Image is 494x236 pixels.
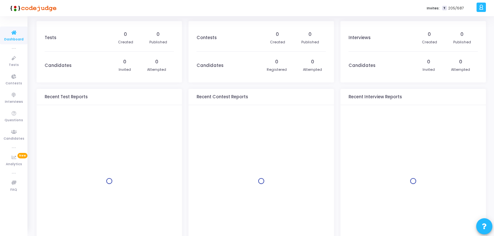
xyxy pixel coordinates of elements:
div: Created [270,39,285,45]
h3: Contests [197,35,217,40]
div: Created [118,39,133,45]
div: Registered [267,67,287,72]
div: 0 [123,59,126,65]
div: 0 [124,31,127,38]
div: 0 [460,31,464,38]
h3: Recent Contest Reports [197,94,248,100]
div: Attempted [303,67,322,72]
h3: Interviews [349,35,370,40]
h3: Candidates [197,63,223,68]
h3: Candidates [45,63,71,68]
h3: Tests [45,35,56,40]
span: Contests [5,81,22,86]
h3: Recent Test Reports [45,94,88,100]
span: Questions [5,118,23,123]
div: 0 [428,31,431,38]
div: 0 [459,59,462,65]
span: Candidates [4,136,24,142]
div: 0 [276,31,279,38]
img: logo [8,2,57,15]
div: 0 [156,31,160,38]
span: 205/687 [448,5,464,11]
div: Published [149,39,167,45]
div: Invited [119,67,131,72]
label: Invites: [427,5,440,11]
span: Analytics [6,162,22,167]
span: FAQ [10,187,17,193]
div: Published [301,39,319,45]
div: 0 [427,59,430,65]
div: 0 [308,31,312,38]
div: Invited [423,67,435,72]
div: 0 [311,59,314,65]
span: T [442,6,446,11]
h3: Recent Interview Reports [349,94,402,100]
span: Tests [9,62,19,68]
div: Created [422,39,437,45]
div: 0 [155,59,158,65]
span: Dashboard [4,37,24,42]
h3: Candidates [349,63,375,68]
span: New [17,153,27,158]
div: Attempted [451,67,470,72]
div: Published [453,39,471,45]
div: Attempted [147,67,166,72]
div: 0 [275,59,278,65]
span: Interviews [5,99,23,105]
